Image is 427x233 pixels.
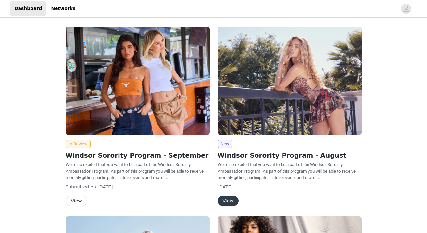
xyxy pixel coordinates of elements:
a: View [66,199,87,203]
h2: Windsor Sorority Program - August [218,150,362,160]
span: In Review [66,140,91,148]
span: We're so excited that you want to be a part of the Windsor Sorority Ambassador Program. As part o... [218,162,356,180]
div: avatar [403,4,409,14]
button: View [66,196,87,206]
button: View [218,196,239,206]
h2: Windsor Sorority Program - September [66,150,210,160]
span: We're so excited that you want to be a part of the Windsor Sorority Ambassador Program. As part o... [66,162,204,180]
a: View [218,199,239,203]
span: Submitted on [66,184,96,189]
span: [DATE] [218,184,233,189]
a: Dashboard [10,1,46,16]
a: Networks [47,1,79,16]
img: Windsor [66,27,210,135]
span: [DATE] [97,184,113,189]
span: New [218,140,232,148]
img: Windsor [218,27,362,135]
